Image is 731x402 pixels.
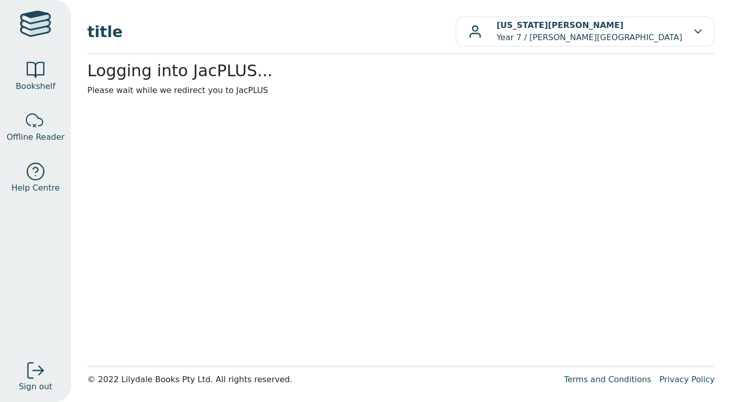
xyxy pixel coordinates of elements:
[87,20,455,43] span: title
[496,20,623,30] b: [US_STATE][PERSON_NAME]
[87,84,715,97] p: Please wait while we redirect you to JacPLUS
[11,182,59,194] span: Help Centre
[87,374,556,386] div: © 2022 Lilydale Books Pty Ltd. All rights reserved.
[19,381,52,393] span: Sign out
[564,375,651,384] a: Terms and Conditions
[496,19,682,44] p: Year 7 / [PERSON_NAME][GEOGRAPHIC_DATA]
[659,375,715,384] a: Privacy Policy
[87,61,715,80] h2: Logging into JacPLUS...
[7,131,64,143] span: Offline Reader
[16,80,55,92] span: Bookshelf
[455,16,715,47] button: [US_STATE][PERSON_NAME]Year 7 / [PERSON_NAME][GEOGRAPHIC_DATA]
